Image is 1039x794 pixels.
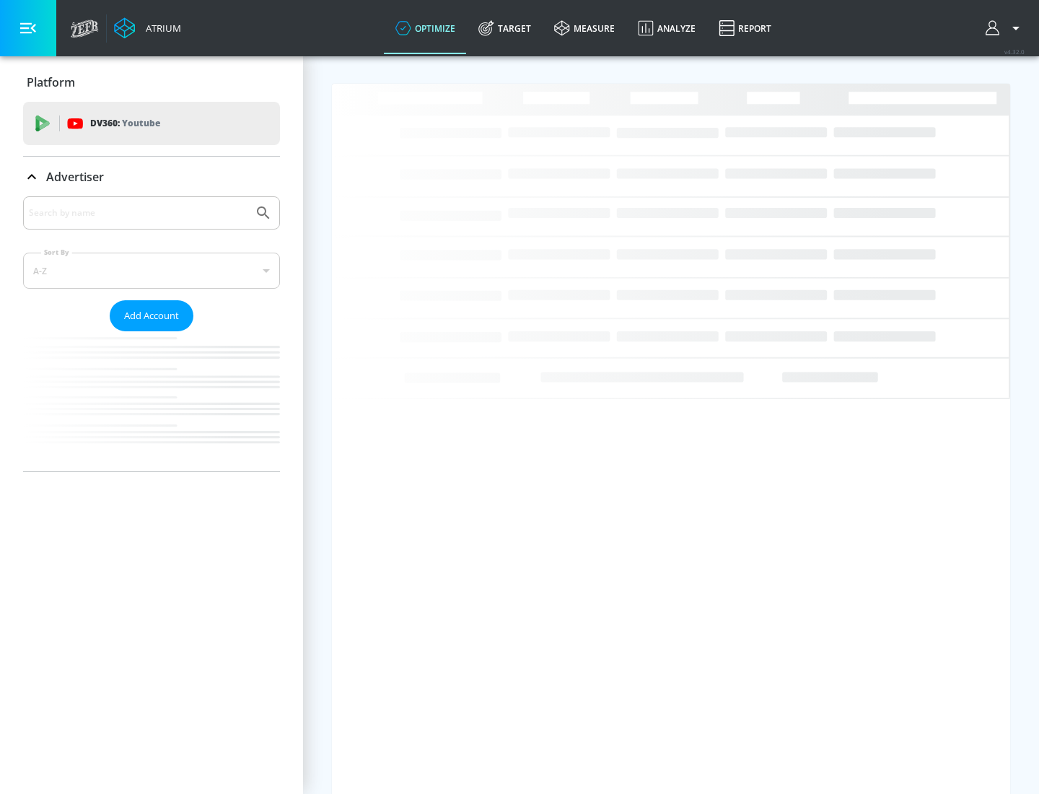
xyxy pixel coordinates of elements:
a: Report [707,2,783,54]
label: Sort By [41,248,72,257]
a: optimize [384,2,467,54]
div: Advertiser [23,196,280,471]
button: Add Account [110,300,193,331]
span: v 4.32.0 [1004,48,1025,56]
div: Advertiser [23,157,280,197]
p: Youtube [122,115,160,131]
div: DV360: Youtube [23,102,280,145]
div: A-Z [23,253,280,289]
a: Atrium [114,17,181,39]
nav: list of Advertiser [23,331,280,471]
div: Platform [23,62,280,102]
span: Add Account [124,307,179,324]
p: Advertiser [46,169,104,185]
a: Analyze [626,2,707,54]
a: measure [543,2,626,54]
input: Search by name [29,204,247,222]
p: DV360: [90,115,160,131]
a: Target [467,2,543,54]
p: Platform [27,74,75,90]
div: Atrium [140,22,181,35]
